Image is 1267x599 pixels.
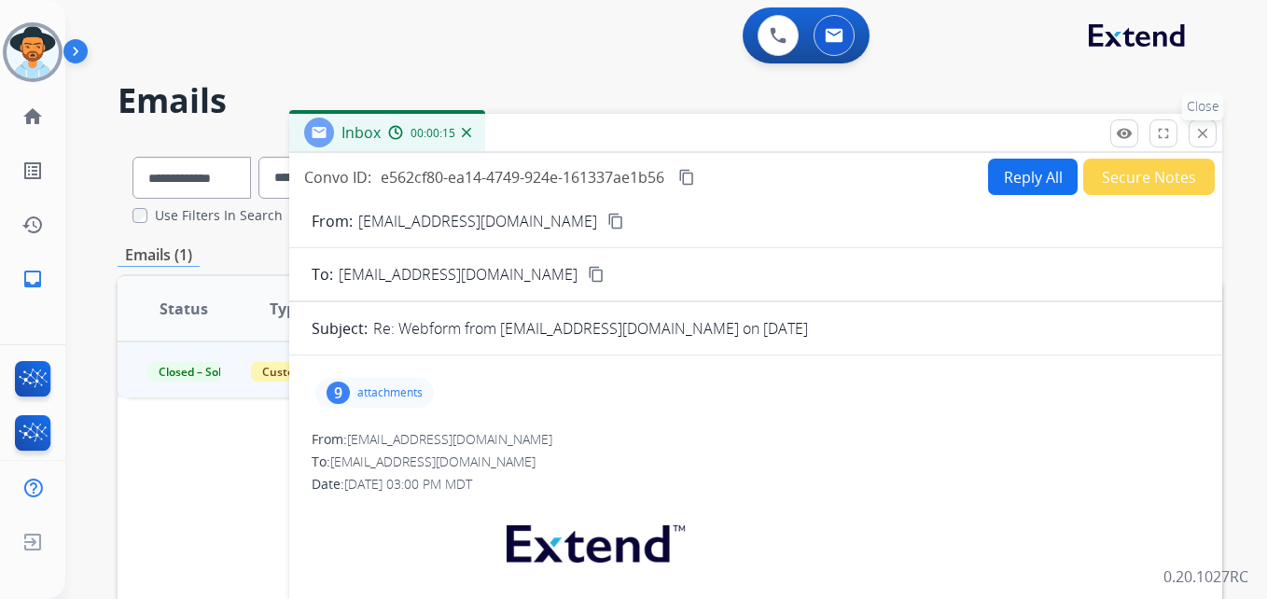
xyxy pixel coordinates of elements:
button: Reply All [988,159,1078,195]
mat-icon: remove_red_eye [1116,125,1133,142]
p: Emails (1) [118,244,200,267]
p: From: [312,210,353,232]
mat-icon: fullscreen [1155,125,1172,142]
mat-icon: close [1194,125,1211,142]
p: Subject: [312,317,368,340]
div: 9 [327,382,350,404]
mat-icon: content_copy [678,169,695,186]
mat-icon: list_alt [21,160,44,182]
img: avatar [7,26,59,78]
span: [EMAIL_ADDRESS][DOMAIN_NAME] [347,430,552,448]
button: Secure Notes [1083,159,1215,195]
img: extend.png [483,503,703,577]
span: Customer Support [251,362,372,382]
div: From: [312,430,1200,449]
span: e562cf80-ea14-4749-924e-161337ae1b56 [381,167,664,188]
mat-icon: home [21,105,44,128]
button: Close [1189,119,1217,147]
p: Convo ID: [304,166,371,188]
span: Closed – Solved [147,362,251,382]
mat-icon: history [21,214,44,236]
span: Status [160,298,208,320]
span: Inbox [341,122,381,143]
div: To: [312,453,1200,471]
mat-icon: content_copy [607,213,624,230]
span: Type [270,298,304,320]
p: 0.20.1027RC [1163,565,1248,588]
span: [EMAIL_ADDRESS][DOMAIN_NAME] [339,263,578,286]
span: [EMAIL_ADDRESS][DOMAIN_NAME] [330,453,536,470]
span: 00:00:15 [411,126,455,141]
p: attachments [357,385,423,400]
p: Re: Webform from [EMAIL_ADDRESS][DOMAIN_NAME] on [DATE] [373,317,808,340]
div: Date: [312,475,1200,494]
h2: Emails [118,82,1222,119]
label: Use Filters In Search [155,206,283,225]
mat-icon: content_copy [588,266,605,283]
p: Close [1182,92,1224,120]
p: To: [312,263,333,286]
mat-icon: inbox [21,268,44,290]
span: [DATE] 03:00 PM MDT [344,475,472,493]
p: [EMAIL_ADDRESS][DOMAIN_NAME] [358,210,597,232]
